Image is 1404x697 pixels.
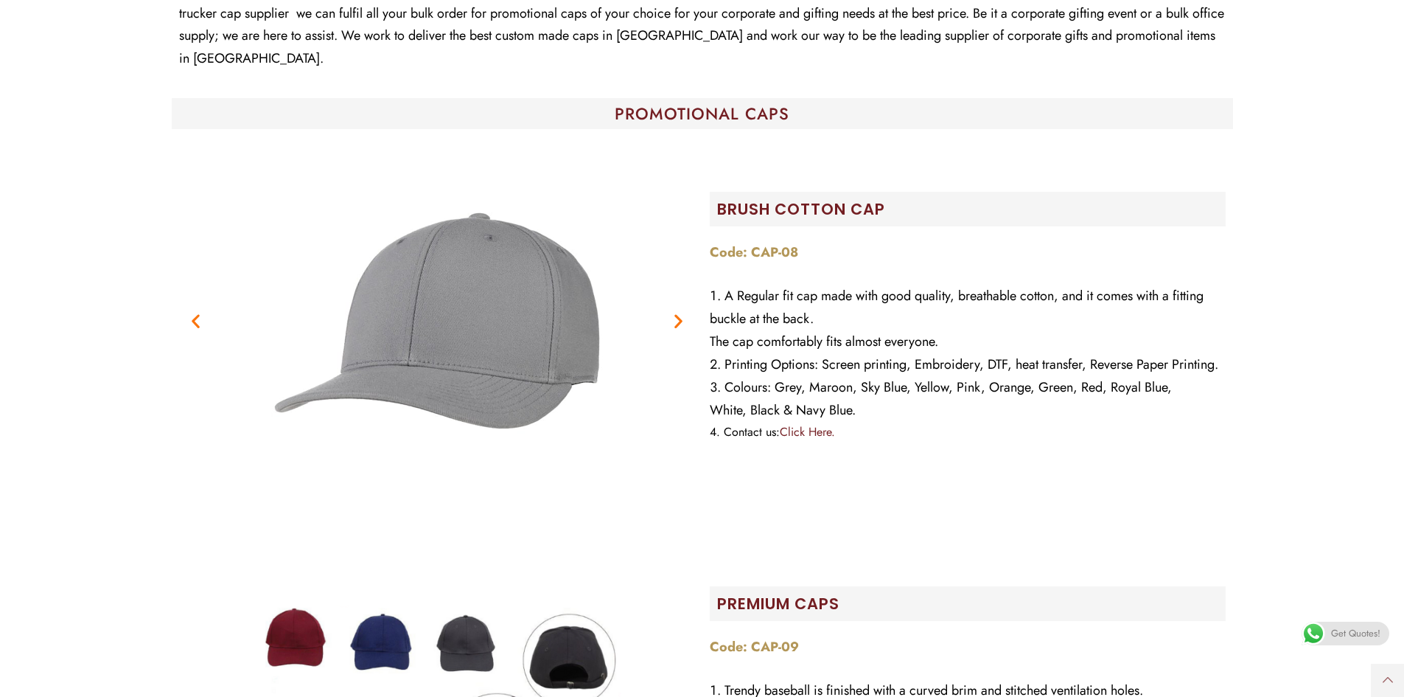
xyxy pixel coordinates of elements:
h2: PREMIUM CAPS [717,594,1226,614]
div: Previous slide [186,312,205,330]
img: CAP-08-caps-coverage-4 [253,136,621,505]
h1: PROMOTIONAL CAPS [179,105,1226,122]
span: A Regular fit cap made with good quality, breathable cotton, and it comes with a fitting buckle a... [710,286,1204,351]
strong: Code: CAP-08 [710,243,798,262]
div: Image Carousel [179,136,695,505]
h2: Brush Cotton Cap [717,199,1226,219]
span: Printing Options: Screen printing, Embroidery, DTF, heat transfer, Reverse Paper Printing. [724,355,1218,374]
li: Contact us: [710,422,1226,443]
div: 2 / 7 [179,136,695,505]
span: Get Quotes! [1331,622,1380,645]
strong: Code: CAP-09 [710,637,799,656]
a: Click Here. [780,423,835,440]
span: Colours: Grey, Maroon, Sky Blue, Yellow, Pink, Orange, Green, Red, Royal Blue, White, Black & Nav... [710,378,1172,420]
div: Next slide [669,312,688,330]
